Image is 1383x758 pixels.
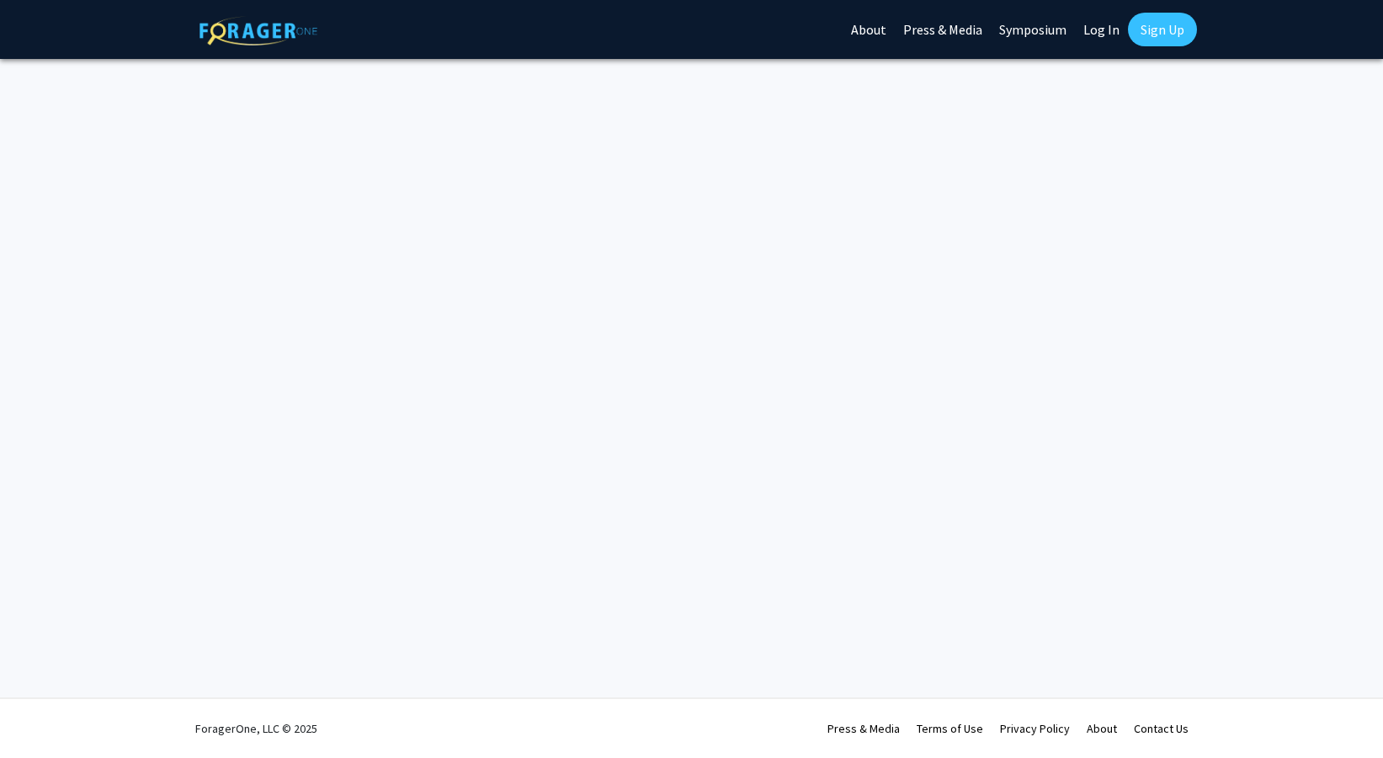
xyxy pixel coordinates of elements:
[1087,721,1117,736] a: About
[1128,13,1197,46] a: Sign Up
[827,721,900,736] a: Press & Media
[917,721,983,736] a: Terms of Use
[199,16,317,45] img: ForagerOne Logo
[1134,721,1189,736] a: Contact Us
[195,699,317,758] div: ForagerOne, LLC © 2025
[1000,721,1070,736] a: Privacy Policy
